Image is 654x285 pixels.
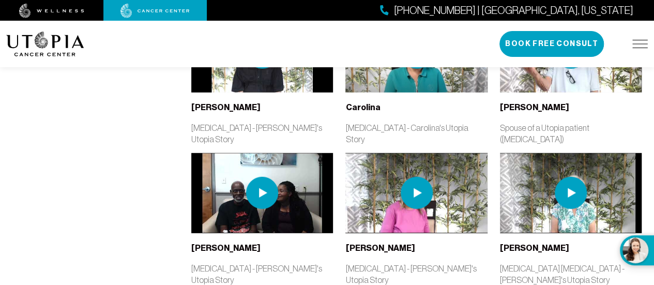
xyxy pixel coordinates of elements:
a: [PHONE_NUMBER] | [GEOGRAPHIC_DATA], [US_STATE] [380,3,633,18]
img: play icon [246,177,278,209]
b: [PERSON_NAME] [345,243,415,253]
img: logo [6,32,84,56]
b: Carolina [345,102,380,112]
img: thumbnail [191,153,333,233]
img: icon-hamburger [632,40,648,48]
p: [MEDICAL_DATA] - Carolina's Utopia Story [345,122,487,145]
b: [PERSON_NAME] [500,243,569,253]
p: [MEDICAL_DATA] - [PERSON_NAME]'s Utopia Story [191,122,333,145]
b: [PERSON_NAME] [191,243,261,253]
p: Spouse of a Utopia patient ([MEDICAL_DATA]) [500,122,642,145]
b: [PERSON_NAME] [500,102,569,112]
img: wellness [19,4,84,18]
img: play icon [555,177,587,209]
img: thumbnail [345,153,487,233]
button: Book Free Consult [499,31,604,57]
img: thumbnail [500,153,642,233]
img: play icon [401,177,433,209]
b: [PERSON_NAME] [191,102,261,112]
span: [PHONE_NUMBER] | [GEOGRAPHIC_DATA], [US_STATE] [394,3,633,18]
img: cancer center [120,4,190,18]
